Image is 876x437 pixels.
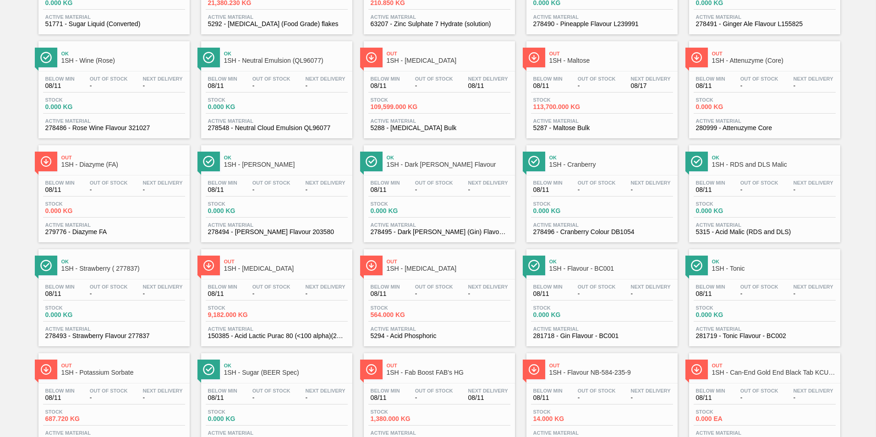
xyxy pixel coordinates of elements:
[306,180,345,186] span: Next Delivery
[208,208,272,214] span: 0.000 KG
[208,201,272,207] span: Stock
[371,394,400,401] span: 08/11
[371,311,435,318] span: 564.000 KG
[208,180,237,186] span: Below Min
[740,76,778,82] span: Out Of Stock
[306,186,345,193] span: -
[143,394,183,401] span: -
[387,57,510,64] span: 1SH - Dextrose
[794,394,833,401] span: -
[306,82,345,89] span: -
[387,259,510,264] span: Out
[533,104,597,110] span: 113,700.000 KG
[528,260,540,271] img: Ícone
[696,388,725,393] span: Below Min
[696,201,760,207] span: Stock
[90,82,128,89] span: -
[371,326,508,332] span: Active Material
[45,409,109,415] span: Stock
[143,284,183,290] span: Next Delivery
[45,180,75,186] span: Below Min
[696,104,760,110] span: 0.000 KG
[208,222,345,228] span: Active Material
[208,326,345,332] span: Active Material
[468,82,508,89] span: 08/11
[45,21,183,27] span: 51771 - Sugar Liquid (Converted)
[578,180,616,186] span: Out Of Stock
[224,369,348,376] span: 1SH - Sugar (BEER Spec)
[143,180,183,186] span: Next Delivery
[371,201,435,207] span: Stock
[45,201,109,207] span: Stock
[306,284,345,290] span: Next Delivery
[203,52,214,63] img: Ícone
[208,82,237,89] span: 08/11
[32,34,194,138] a: ÍconeOk1SH - Wine (Rose)Below Min08/11Out Of Stock-Next Delivery-Stock0.000 KGActive Material2784...
[520,138,682,242] a: ÍconeOk1SH - CranberryBelow Min08/11Out Of Stock-Next Delivery-Stock0.000 KGActive Material278496...
[696,186,725,193] span: 08/11
[696,305,760,311] span: Stock
[371,118,508,124] span: Active Material
[45,333,183,339] span: 278493 - Strawberry Flavour 277837
[371,104,435,110] span: 109,599.000 KG
[712,369,836,376] span: 1SH - Can-End Gold End Black Tab KCUP24
[415,186,453,193] span: -
[696,21,833,27] span: 278491 - Ginger Ale Flavour L155825
[533,430,671,436] span: Active Material
[252,394,290,401] span: -
[387,369,510,376] span: 1SH - Fab Boost FAB's HG
[696,118,833,124] span: Active Material
[696,14,833,20] span: Active Material
[45,222,183,228] span: Active Material
[696,415,760,422] span: 0.000 EA
[696,208,760,214] span: 0.000 KG
[45,284,75,290] span: Below Min
[252,82,290,89] span: -
[533,415,597,422] span: 14.000 KG
[578,82,616,89] span: -
[45,394,75,401] span: 08/11
[224,57,348,64] span: 1SH - Neutral Emulsion (QL96077)
[696,394,725,401] span: 08/11
[415,394,453,401] span: -
[208,394,237,401] span: 08/11
[371,208,435,214] span: 0.000 KG
[371,222,508,228] span: Active Material
[45,311,109,318] span: 0.000 KG
[306,290,345,297] span: -
[32,242,194,346] a: ÍconeOk1SH - Strawberry ( 277837)Below Min08/11Out Of Stock-Next Delivery-Stock0.000 KGActive Mat...
[224,51,348,56] span: Ok
[357,138,520,242] a: ÍconeOk1SH - Dark [PERSON_NAME] FlavourBelow Min08/11Out Of Stock-Next Delivery-Stock0.000 KGActi...
[631,76,671,82] span: Next Delivery
[549,265,673,272] span: 1SH - Flavour - BC001
[208,229,345,235] span: 278494 - Rasberry Flavour 203580
[740,82,778,89] span: -
[45,186,75,193] span: 08/11
[415,388,453,393] span: Out Of Stock
[696,125,833,131] span: 280999 - Attenuzyme Core
[631,388,671,393] span: Next Delivery
[740,394,778,401] span: -
[208,125,345,131] span: 278548 - Neutral Cloud Emulsion QL96077
[208,186,237,193] span: 08/11
[143,76,183,82] span: Next Delivery
[40,260,52,271] img: Ícone
[40,364,52,375] img: Ícone
[468,394,508,401] span: 08/11
[45,290,75,297] span: 08/11
[415,284,453,290] span: Out Of Stock
[371,409,435,415] span: Stock
[224,265,348,272] span: 1SH - Lactic Acid
[691,156,702,167] img: Ícone
[371,125,508,131] span: 5288 - Dextrose Bulk
[696,409,760,415] span: Stock
[208,21,345,27] span: 5292 - Calcium Chloride (Food Grade) flakes
[549,259,673,264] span: Ok
[533,311,597,318] span: 0.000 KG
[533,21,671,27] span: 278490 - Pineapple Flavour L239991
[794,82,833,89] span: -
[415,82,453,89] span: -
[533,180,563,186] span: Below Min
[696,333,833,339] span: 281719 - Tonic Flavour - BC002
[468,186,508,193] span: -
